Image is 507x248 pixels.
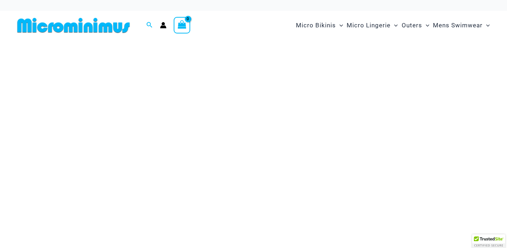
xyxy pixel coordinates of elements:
[345,14,399,36] a: Micro LingerieMenu ToggleMenu Toggle
[472,234,505,248] div: TrustedSite Certified
[174,17,190,33] a: View Shopping Cart, empty
[293,13,493,37] nav: Site Navigation
[402,16,422,35] span: Outers
[431,14,492,36] a: Mens SwimwearMenu ToggleMenu Toggle
[336,16,343,35] span: Menu Toggle
[296,16,336,35] span: Micro Bikinis
[433,16,483,35] span: Mens Swimwear
[347,16,390,35] span: Micro Lingerie
[14,17,133,33] img: MM SHOP LOGO FLAT
[400,14,431,36] a: OutersMenu ToggleMenu Toggle
[160,22,166,28] a: Account icon link
[483,16,490,35] span: Menu Toggle
[422,16,429,35] span: Menu Toggle
[294,14,345,36] a: Micro BikinisMenu ToggleMenu Toggle
[146,21,153,30] a: Search icon link
[390,16,398,35] span: Menu Toggle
